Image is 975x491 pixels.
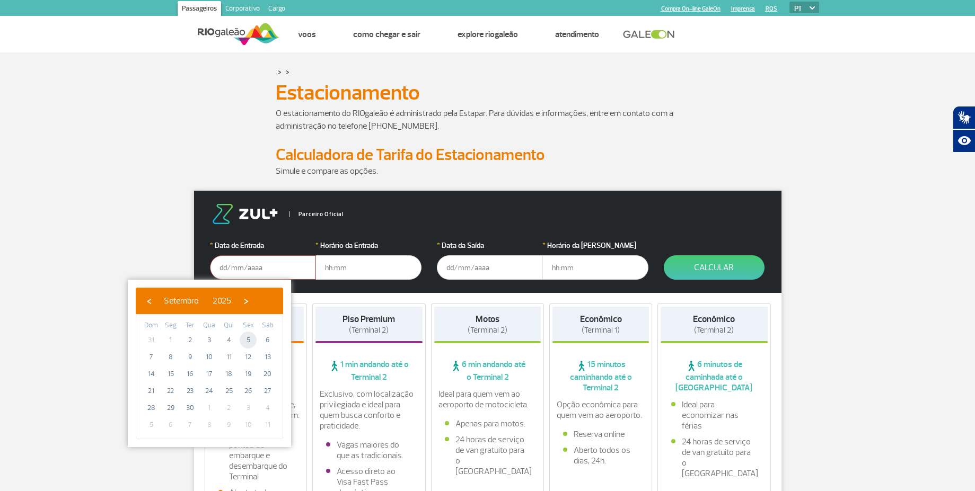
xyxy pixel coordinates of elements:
[178,1,221,18] a: Passageiros
[766,5,777,12] a: RQS
[221,399,238,416] span: 2
[240,382,257,399] span: 26
[143,332,160,349] span: 31
[240,399,257,416] span: 3
[276,145,700,165] h2: Calculadora de Tarifa do Estacionamento
[563,429,638,440] li: Reserva online
[161,320,181,332] th: weekday
[157,293,206,309] button: Setembro
[238,293,254,309] button: ›
[221,1,264,18] a: Corporativo
[143,382,160,399] span: 21
[143,365,160,382] span: 14
[445,434,531,477] li: 24 horas de serviço de van gratuito para o [GEOGRAPHIC_DATA]
[221,332,238,349] span: 4
[239,320,258,332] th: weekday
[221,416,238,433] span: 9
[162,416,179,433] span: 6
[201,382,218,399] span: 24
[201,416,218,433] span: 8
[552,359,649,393] span: 15 minutos caminhando até o Terminal 2
[206,293,238,309] button: 2025
[259,382,276,399] span: 27
[542,240,648,251] label: Horário da [PERSON_NAME]
[671,436,757,479] li: 24 horas de serviço de van gratuito para o [GEOGRAPHIC_DATA]
[201,365,218,382] span: 17
[221,382,238,399] span: 25
[181,399,198,416] span: 30
[563,445,638,466] li: Aberto todos os dias, 24h.
[580,314,622,325] strong: Econômico
[162,365,179,382] span: 15
[240,365,257,382] span: 19
[664,255,765,280] button: Calcular
[181,382,198,399] span: 23
[210,204,280,224] img: logo-zul.png
[286,66,289,78] a: >
[353,29,420,40] a: Como chegar e sair
[953,106,975,153] div: Plugin de acessibilidade da Hand Talk.
[320,389,418,431] p: Exclusivo, com localização privilegiada e ideal para quem busca conforto e praticidade.
[276,165,700,177] p: Simule e compare as opções.
[221,365,238,382] span: 18
[661,5,721,12] a: Compra On-line GaleOn
[661,359,768,393] span: 6 minutos de caminhada até o [GEOGRAPHIC_DATA]
[264,1,289,18] a: Cargo
[181,332,198,349] span: 2
[315,240,421,251] label: Horário da Entrada
[181,349,198,365] span: 9
[221,349,238,365] span: 11
[259,332,276,349] span: 6
[557,399,645,421] p: Opção econômica para quem vem ao aeroporto.
[219,320,239,332] th: weekday
[298,29,316,40] a: Voos
[164,296,199,306] span: Setembro
[180,320,200,332] th: weekday
[162,382,179,399] span: 22
[555,29,599,40] a: Atendimento
[468,325,507,335] span: (Terminal 2)
[458,29,518,40] a: Explore RIOgaleão
[141,294,254,305] bs-datepicker-navigation-view: ​ ​ ​
[342,314,395,325] strong: Piso Premium
[276,84,700,102] h1: Estacionamento
[240,349,257,365] span: 12
[278,66,282,78] a: >
[437,255,543,280] input: dd/mm/aaaa
[289,211,344,217] span: Parceiro Oficial
[315,359,423,382] span: 1 min andando até o Terminal 2
[326,440,412,461] li: Vagas maiores do que as tradicionais.
[143,349,160,365] span: 7
[438,389,537,410] p: Ideal para quem vem ao aeroporto de motocicleta.
[201,349,218,365] span: 10
[218,429,294,482] li: Fácil acesso aos pontos de embarque e desembarque do Terminal
[143,416,160,433] span: 5
[315,255,421,280] input: hh:mm
[240,332,257,349] span: 5
[181,365,198,382] span: 16
[210,255,316,280] input: dd/mm/aaaa
[671,399,757,431] li: Ideal para economizar nas férias
[162,349,179,365] span: 8
[141,293,157,309] button: ‹
[181,416,198,433] span: 7
[437,240,543,251] label: Data da Saída
[476,314,499,325] strong: Motos
[259,399,276,416] span: 4
[128,280,291,447] bs-datepicker-container: calendar
[259,416,276,433] span: 11
[276,107,700,132] p: O estacionamento do RIOgaleão é administrado pela Estapar. Para dúvidas e informações, entre em c...
[240,416,257,433] span: 10
[143,399,160,416] span: 28
[162,399,179,416] span: 29
[162,332,179,349] span: 1
[259,365,276,382] span: 20
[259,349,276,365] span: 13
[445,418,531,429] li: Apenas para motos.
[200,320,219,332] th: weekday
[542,255,648,280] input: hh:mm
[953,129,975,153] button: Abrir recursos assistivos.
[731,5,755,12] a: Imprensa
